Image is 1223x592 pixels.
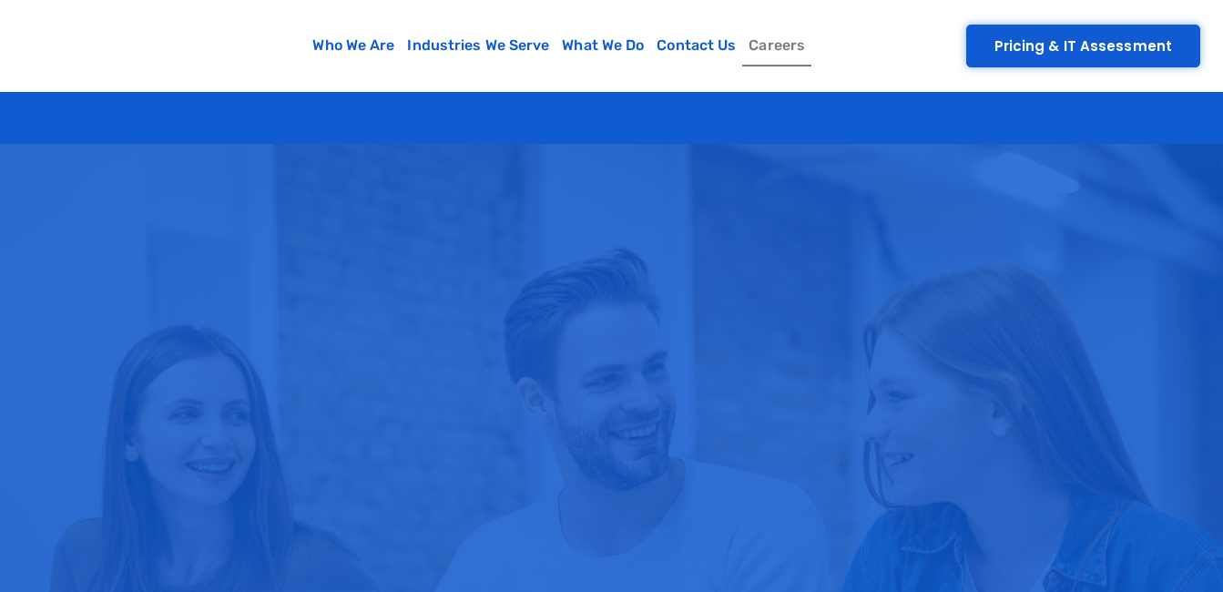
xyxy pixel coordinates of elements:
[306,25,401,66] a: Who We Are
[32,14,182,77] img: Digacore Logo
[742,25,811,66] a: Careers
[966,25,1200,67] a: Pricing & IT Assessment
[191,25,927,66] nav: Menu
[994,39,1172,53] span: Pricing & IT Assessment
[555,25,650,66] a: What We Do
[401,25,555,66] a: Industries We Serve
[650,25,742,66] a: Contact Us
